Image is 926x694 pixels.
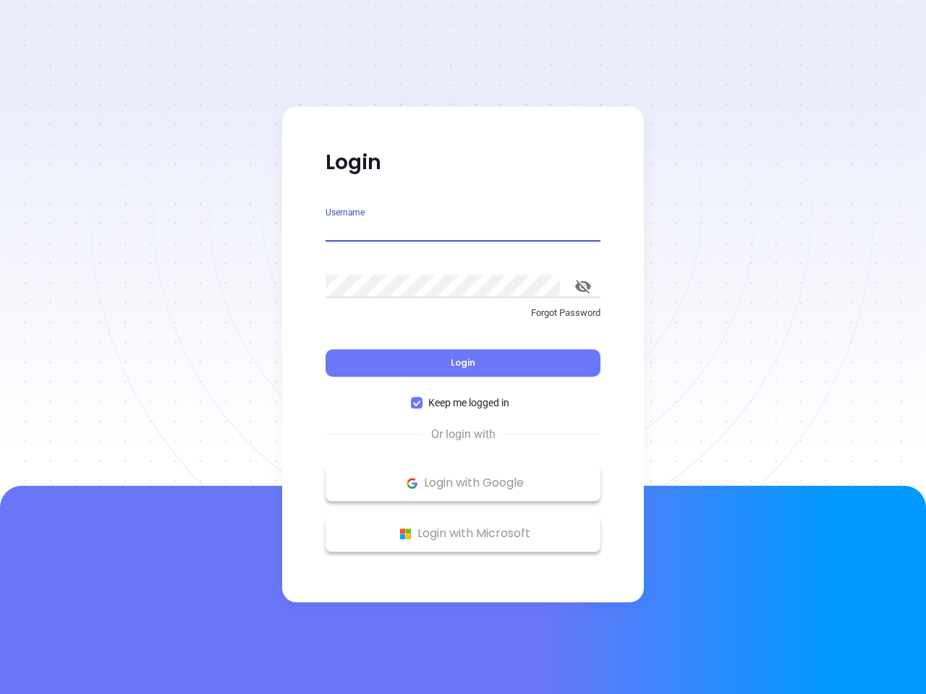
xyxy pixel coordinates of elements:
[451,356,475,369] span: Login
[326,515,600,552] button: Microsoft Logo Login with Microsoft
[424,426,503,443] span: Or login with
[326,150,600,176] p: Login
[566,269,600,304] button: toggle password visibility
[326,465,600,501] button: Google Logo Login with Google
[326,306,600,332] a: Forgot Password
[326,306,600,320] p: Forgot Password
[403,474,421,492] img: Google Logo
[333,472,593,494] p: Login with Google
[333,523,593,544] p: Login with Microsoft
[326,349,600,377] button: Login
[422,395,515,411] span: Keep me logged in
[396,525,415,543] img: Microsoft Logo
[326,208,365,217] label: Username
